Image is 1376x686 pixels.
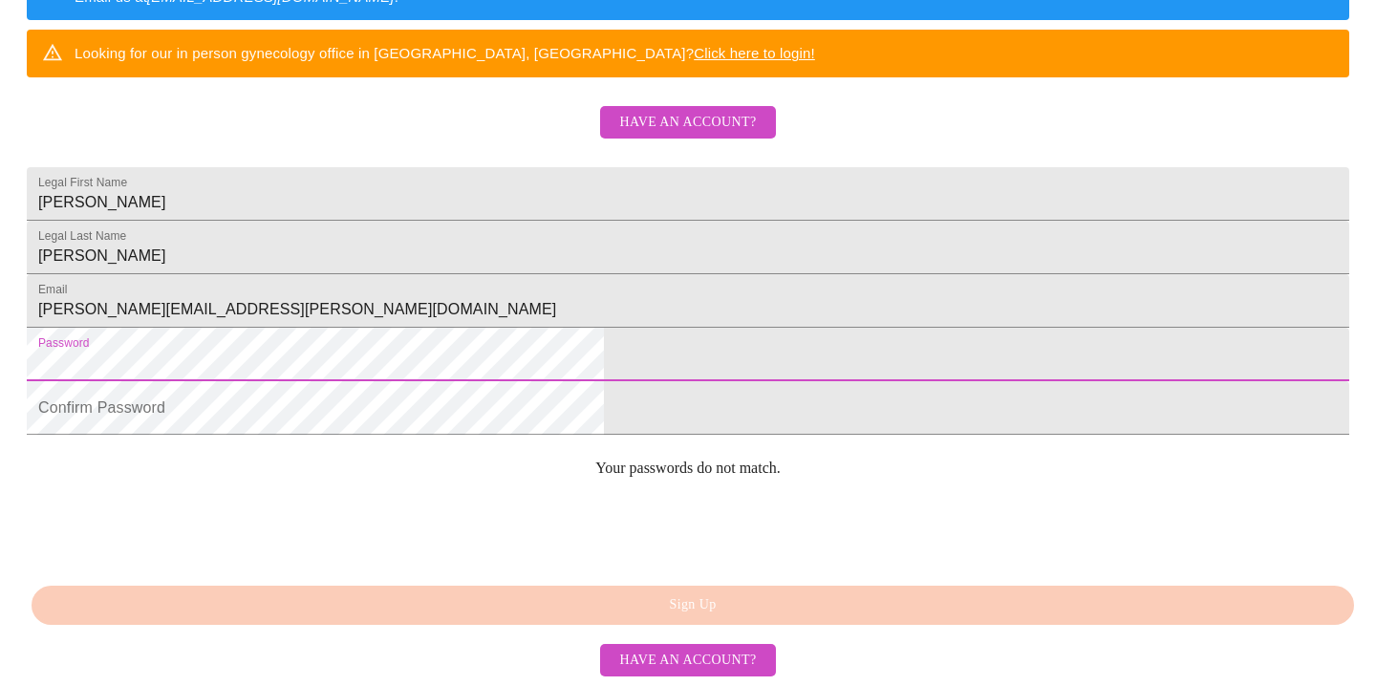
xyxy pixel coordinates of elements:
[619,649,756,673] span: Have an account?
[27,492,317,567] iframe: reCAPTCHA
[595,127,780,143] a: Have an account?
[27,460,1349,477] p: Your passwords do not match.
[694,45,815,61] a: Click here to login!
[600,106,775,139] button: Have an account?
[595,651,780,667] a: Have an account?
[619,111,756,135] span: Have an account?
[75,35,815,71] div: Looking for our in person gynecology office in [GEOGRAPHIC_DATA], [GEOGRAPHIC_DATA]?
[600,644,775,677] button: Have an account?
